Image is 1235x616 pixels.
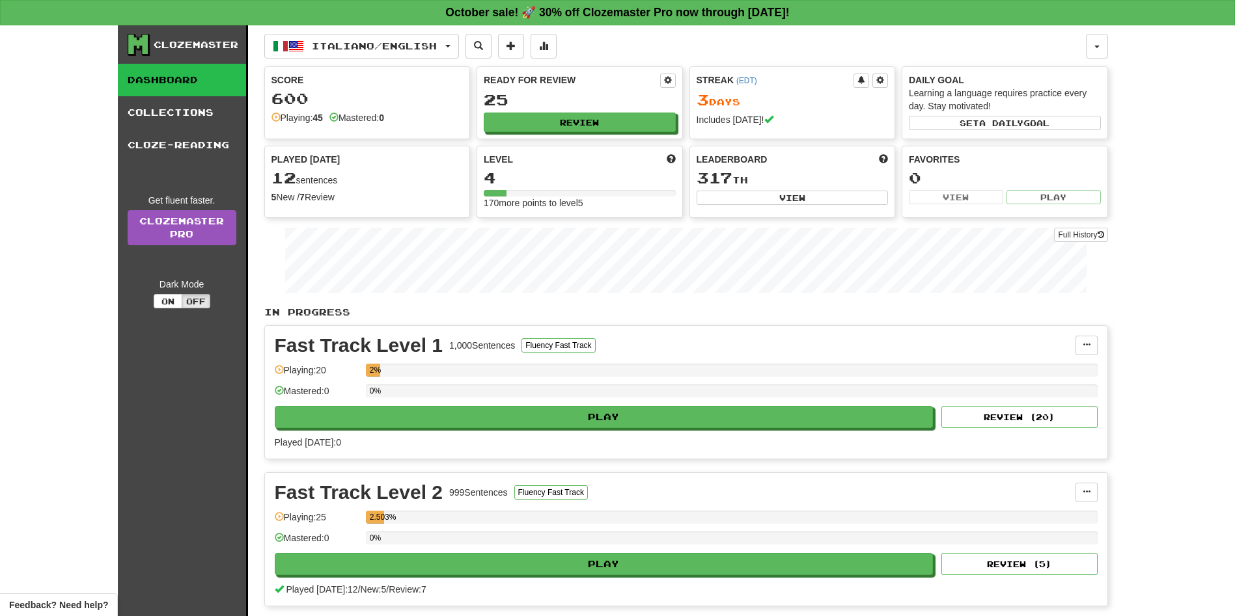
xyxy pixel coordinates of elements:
[275,364,359,385] div: Playing: 20
[697,191,889,205] button: View
[941,406,1098,428] button: Review (20)
[271,168,296,187] span: 12
[275,553,934,575] button: Play
[484,113,676,132] button: Review
[361,584,387,595] span: New: 5
[154,38,238,51] div: Clozemaster
[697,92,889,109] div: Day s
[389,584,426,595] span: Review: 7
[275,406,934,428] button: Play
[9,598,108,611] span: Open feedback widget
[697,153,768,166] span: Leaderboard
[484,196,676,209] div: 170 more points to level 5
[271,192,277,202] strong: 5
[370,364,380,377] div: 2%
[484,170,676,186] div: 4
[118,64,246,96] a: Dashboard
[264,306,1108,319] p: In Progress
[312,113,323,123] strong: 45
[271,170,464,187] div: sentences
[370,511,384,524] div: 2.503%
[514,485,588,500] button: Fluency Fast Track
[128,194,236,207] div: Get fluent faster.
[879,153,888,166] span: This week in points, UTC
[271,191,464,204] div: New / Review
[909,190,1003,204] button: View
[286,584,357,595] span: Played [DATE]: 12
[275,531,359,553] div: Mastered: 0
[697,90,709,109] span: 3
[299,192,305,202] strong: 7
[271,74,464,87] div: Score
[329,111,384,124] div: Mastered:
[275,511,359,532] div: Playing: 25
[697,74,854,87] div: Streak
[275,483,443,502] div: Fast Track Level 2
[275,336,443,355] div: Fast Track Level 1
[697,113,889,126] div: Includes [DATE]!
[667,153,676,166] span: Score more points to level up
[979,118,1023,127] span: a daily
[1054,228,1107,242] button: Full History
[128,278,236,291] div: Dark Mode
[312,40,437,51] span: Italiano / English
[118,129,246,161] a: Cloze-Reading
[909,116,1101,130] button: Seta dailygoal
[531,34,557,59] button: More stats
[909,153,1101,166] div: Favorites
[445,6,789,19] strong: October sale! 🚀 30% off Clozemaster Pro now through [DATE]!
[498,34,524,59] button: Add sentence to collection
[909,74,1101,87] div: Daily Goal
[736,76,757,85] a: (EDT)
[386,584,389,595] span: /
[271,153,340,166] span: Played [DATE]
[128,210,236,245] a: ClozemasterPro
[465,34,492,59] button: Search sentences
[379,113,384,123] strong: 0
[358,584,361,595] span: /
[909,87,1101,113] div: Learning a language requires practice every day. Stay motivated!
[521,338,595,353] button: Fluency Fast Track
[484,92,676,108] div: 25
[484,74,660,87] div: Ready for Review
[1006,190,1101,204] button: Play
[118,96,246,129] a: Collections
[275,437,341,448] span: Played [DATE]: 0
[154,294,182,308] button: On
[264,34,459,59] button: Italiano/English
[449,339,515,352] div: 1,000 Sentences
[271,90,464,107] div: 600
[941,553,1098,575] button: Review (5)
[697,168,732,187] span: 317
[182,294,210,308] button: Off
[271,111,323,124] div: Playing:
[909,170,1101,186] div: 0
[697,170,889,187] div: th
[449,486,508,499] div: 999 Sentences
[484,153,513,166] span: Level
[275,384,359,406] div: Mastered: 0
